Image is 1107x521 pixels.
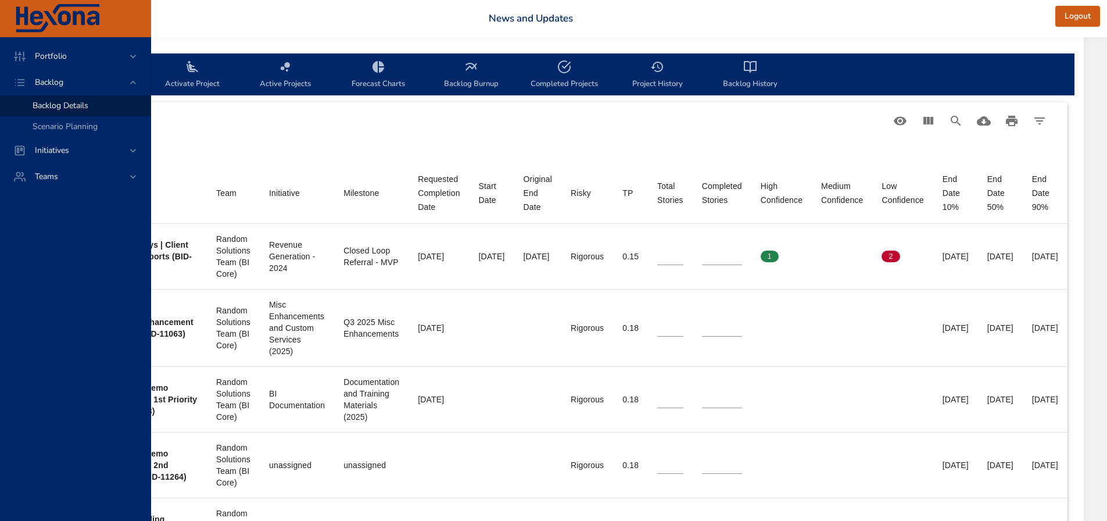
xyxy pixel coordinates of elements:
[26,145,78,156] span: Initiatives
[943,394,969,405] div: [DATE]
[761,179,803,207] div: High Confidence
[418,394,460,405] div: [DATE]
[1026,107,1054,135] button: Filter Table
[343,186,379,200] div: Sort
[943,251,969,262] div: [DATE]
[1032,172,1058,214] div: End Date 90%
[479,179,505,207] div: Start Date
[702,179,742,207] div: Sort
[26,51,76,62] span: Portfolio
[216,305,250,351] div: Random Solutions Team (BI Core)
[216,442,250,488] div: Random Solutions Team (BI Core)
[109,383,197,416] b: Setup BI Demo Database - 1st Priority (BID-11233)
[622,186,633,200] div: Sort
[216,186,237,200] div: Sort
[987,459,1013,471] div: [DATE]
[571,186,604,200] span: Risky
[418,172,460,214] div: Requested Completion Date
[571,186,591,200] div: Sort
[479,251,505,262] div: [DATE]
[821,179,863,207] div: Medium Confidence
[1032,322,1058,334] div: [DATE]
[886,107,914,135] button: Standard Views
[269,186,300,200] div: Sort
[269,239,325,274] div: Revenue Generation - 2024
[622,186,633,200] div: TP
[216,186,250,200] span: Team
[571,186,591,200] div: Risky
[1032,459,1058,471] div: [DATE]
[882,251,900,262] span: 2
[343,186,379,200] div: Milestone
[914,107,942,135] button: View Columns
[571,251,604,262] div: Rigorous
[987,322,1013,334] div: [DATE]
[1055,6,1100,27] button: Logout
[269,388,325,411] div: BI Documentation
[998,107,1026,135] button: Print
[987,394,1013,405] div: [DATE]
[821,179,863,207] div: Sort
[343,459,399,471] div: unassigned
[987,172,1013,214] div: End Date 50%
[109,186,198,200] span: Project
[882,179,923,207] div: Sort
[216,233,250,280] div: Random Solutions Team (BI Core)
[216,186,237,200] div: Team
[622,322,639,334] div: 0.18
[14,4,101,33] img: Hexona
[821,251,839,262] span: 0
[33,121,98,132] span: Scenario Planning
[269,299,325,357] div: Misc Enhancements and Custom Services (2025)
[26,77,73,88] span: Backlog
[418,172,460,214] div: Sort
[418,322,460,334] div: [DATE]
[942,107,970,135] button: Search
[943,322,969,334] div: [DATE]
[525,60,604,91] span: Completed Projects
[943,459,969,471] div: [DATE]
[1065,9,1091,24] span: Logout
[657,179,683,207] div: Total Stories
[987,251,1013,262] div: [DATE]
[761,251,779,262] span: 1
[246,60,325,91] span: Active Projects
[479,179,505,207] div: Sort
[622,186,639,200] span: TP
[761,179,803,207] div: Sort
[343,376,399,423] div: Documentation and Training Materials (2025)
[711,60,790,91] span: Backlog History
[343,186,399,200] span: Milestone
[524,172,552,214] div: Sort
[489,12,573,25] a: News and Updates
[571,322,604,334] div: Rigorous
[622,394,639,405] div: 0.18
[622,459,639,471] div: 0.18
[418,251,460,262] div: [DATE]
[970,107,998,135] button: Download CSV
[571,459,604,471] div: Rigorous
[882,179,923,207] div: Low Confidence
[26,171,67,182] span: Teams
[524,172,552,214] span: Original End Date
[1032,394,1058,405] div: [DATE]
[657,179,683,207] div: Sort
[269,186,300,200] div: Initiative
[432,60,511,91] span: Backlog Burnup
[33,100,88,111] span: Backlog Details
[1032,251,1058,262] div: [DATE]
[702,179,742,207] div: Completed Stories
[109,317,194,338] b: [DATE] Enhancement Bundle (BID-11063)
[618,60,697,91] span: Project History
[571,394,604,405] div: Rigorous
[153,60,232,91] span: Activate Project
[216,376,250,423] div: Random Solutions Team (BI Core)
[339,60,418,91] span: Forecast Charts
